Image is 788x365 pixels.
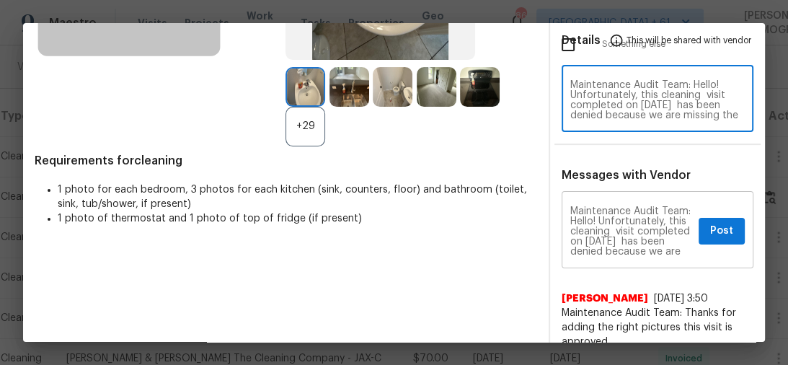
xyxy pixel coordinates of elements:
[710,222,733,240] span: Post
[654,294,708,304] span: [DATE] 3:50
[58,182,537,211] li: 1 photo for each bedroom, 3 photos for each kitchen (sink, counters, floor) and bathroom (toilet,...
[58,211,537,226] li: 1 photo of thermostat and 1 photo of top of fridge (if present)
[562,170,691,181] span: Messages with Vendor
[35,154,537,168] span: Requirements for cleaning
[570,206,694,257] textarea: Maintenance Audit Team: Hello! Unfortunately, this cleaning visit completed on [DATE] has been de...
[699,218,745,245] button: Post
[562,306,754,349] span: Maintenance Audit Team: Thanks for adding the right pictures this visit is approved.
[570,80,745,120] textarea: Maintenance Audit Team: Hello! Unfortunately, this cleaning visit completed on [DATE] has been de...
[285,107,325,146] div: +29
[562,291,648,306] span: [PERSON_NAME]
[627,23,751,58] span: This will be shared with vendor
